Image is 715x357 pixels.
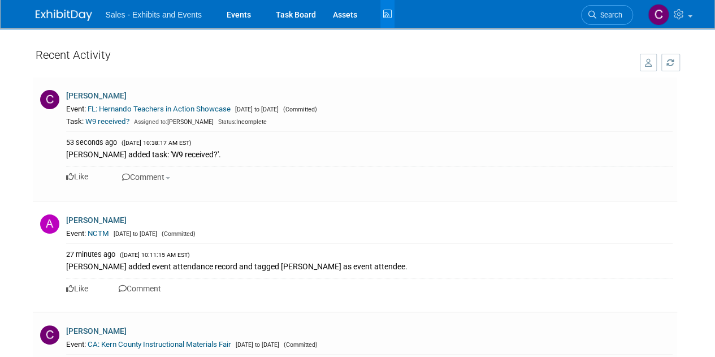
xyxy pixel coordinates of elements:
span: 53 seconds ago [66,138,117,147]
img: ExhibitDay [36,10,92,21]
div: Recent Activity [36,42,629,72]
a: FL: Hernando Teachers in Action Showcase [88,105,231,113]
button: Comment [119,171,174,183]
span: Task: [66,117,84,126]
a: W9 received? [85,117,129,126]
span: ([DATE] 10:38:17 AM EST) [119,139,192,147]
span: [DATE] to [DATE] [232,106,279,113]
a: CA: Kern County Instructional Materials Fair [88,340,231,349]
span: Event: [66,229,86,238]
span: 27 minutes ago [66,250,115,259]
img: Christine Lurz [648,4,669,25]
a: Like [66,172,88,181]
a: [PERSON_NAME] [66,326,127,336]
a: Like [66,284,88,293]
img: C.jpg [40,90,59,109]
span: Event: [66,340,86,349]
span: Event: [66,105,86,113]
a: Comment [119,284,161,293]
span: ([DATE] 10:11:15 AM EST) [117,251,190,259]
span: Assigned to: [134,118,167,126]
span: Search [596,11,622,19]
a: [PERSON_NAME] [66,91,127,100]
span: (Committed) [280,106,317,113]
img: C.jpg [40,325,59,345]
div: [PERSON_NAME] added event attendance record and tagged [PERSON_NAME] as event attendee. [66,260,673,272]
span: (Committed) [159,230,196,238]
span: [DATE] to [DATE] [233,341,279,349]
span: [DATE] to [DATE] [111,230,157,238]
div: [PERSON_NAME] added task: 'W9 received?'. [66,148,673,160]
span: Incomplete [215,118,267,126]
span: (Committed) [281,341,318,349]
a: Search [581,5,633,25]
a: [PERSON_NAME] [66,216,127,225]
a: NCTM [88,229,109,238]
span: [PERSON_NAME] [131,118,214,126]
span: Status: [218,118,236,126]
img: A.jpg [40,214,59,234]
span: Sales - Exhibits and Events [106,10,202,19]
